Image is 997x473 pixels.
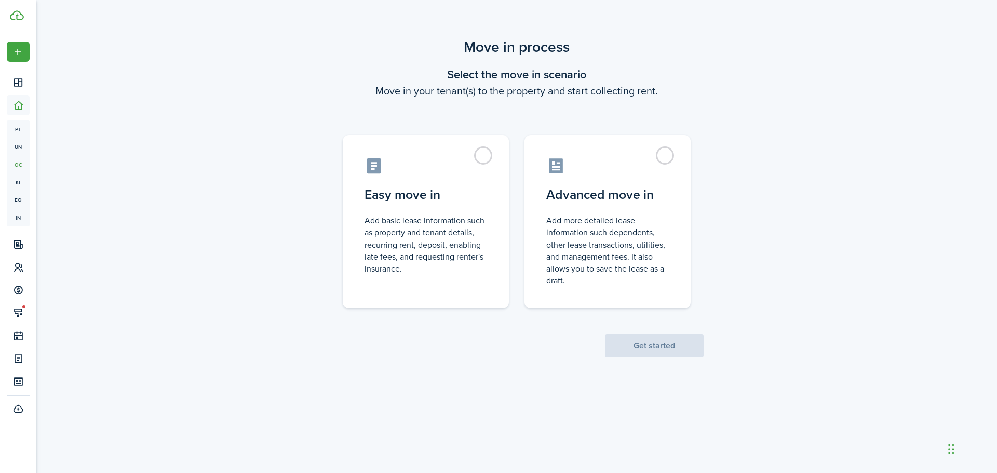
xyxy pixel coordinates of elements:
[365,185,487,204] control-radio-card-title: Easy move in
[7,156,30,173] a: oc
[948,434,954,465] div: Drag
[10,10,24,20] img: TenantCloud
[824,361,997,473] iframe: Chat Widget
[7,191,30,209] a: eq
[7,173,30,191] a: kl
[546,185,669,204] control-radio-card-title: Advanced move in
[7,42,30,62] button: Open menu
[330,36,704,58] scenario-title: Move in process
[330,66,704,83] wizard-step-header-title: Select the move in scenario
[546,214,669,287] control-radio-card-description: Add more detailed lease information such dependents, other lease transactions, utilities, and man...
[330,83,704,99] wizard-step-header-description: Move in your tenant(s) to the property and start collecting rent.
[7,138,30,156] a: un
[365,214,487,275] control-radio-card-description: Add basic lease information such as property and tenant details, recurring rent, deposit, enablin...
[7,120,30,138] a: pt
[7,209,30,226] a: in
